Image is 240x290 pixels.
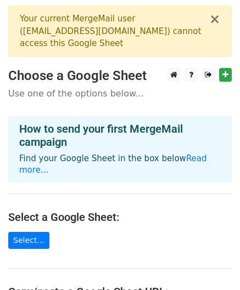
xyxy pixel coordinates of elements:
[19,153,207,175] a: Read more...
[19,122,221,149] h4: How to send your first MergeMail campaign
[209,13,220,26] button: ×
[19,153,221,176] p: Find your Google Sheet in the box below
[8,88,232,99] p: Use one of the options below...
[8,211,232,224] h4: Select a Google Sheet:
[8,232,49,249] a: Select...
[20,13,209,50] div: Your current MergeMail user ( [EMAIL_ADDRESS][DOMAIN_NAME] ) cannot access this Google Sheet
[8,68,232,84] h3: Choose a Google Sheet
